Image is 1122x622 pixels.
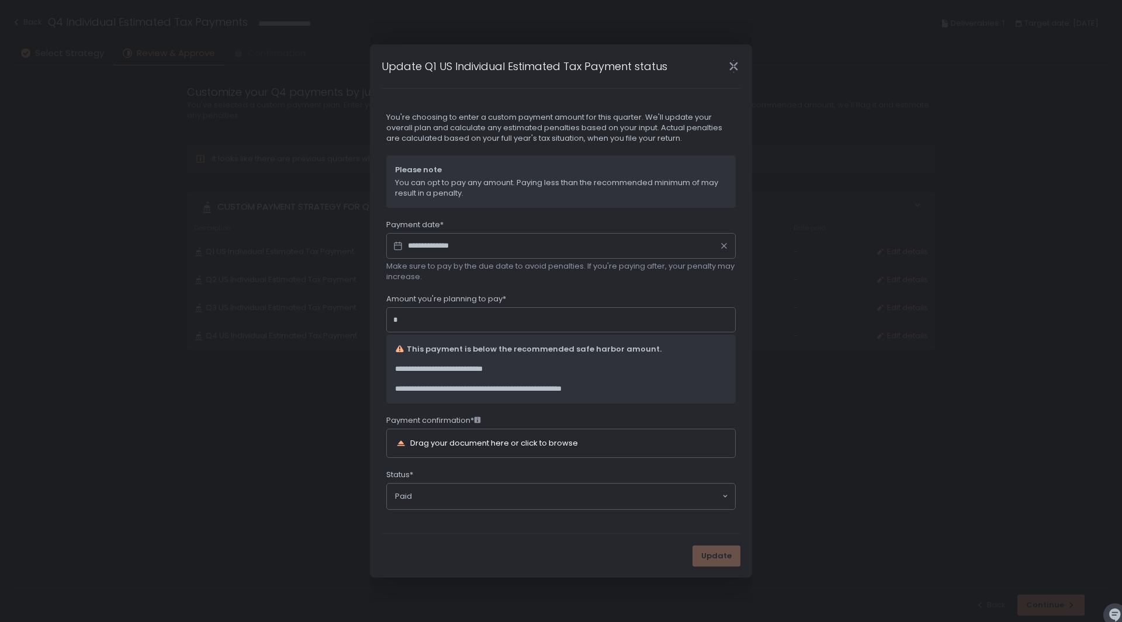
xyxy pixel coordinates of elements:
[412,491,721,502] input: Search for option
[386,220,444,230] span: Payment date*
[715,60,752,73] div: Close
[407,344,662,355] span: This payment is below the recommended safe harbor amount.
[386,233,736,259] input: Datepicker input
[395,491,412,502] span: Paid
[395,165,727,175] span: Please note
[387,484,735,509] div: Search for option
[395,178,727,199] span: You can opt to pay any amount. Paying less than the recommended minimum of may result in a penalty.
[386,294,506,304] span: Amount you're planning to pay*
[386,261,736,282] span: Make sure to pay by the due date to avoid penalties. If you're paying after, your penalty may inc...
[410,439,578,447] div: Drag your document here or click to browse
[382,58,667,74] h1: Update Q1 US Individual Estimated Tax Payment status
[386,112,736,144] span: You're choosing to enter a custom payment amount for this quarter. We'll update your overall plan...
[386,415,481,426] span: Payment confirmation*
[386,470,413,480] span: Status*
